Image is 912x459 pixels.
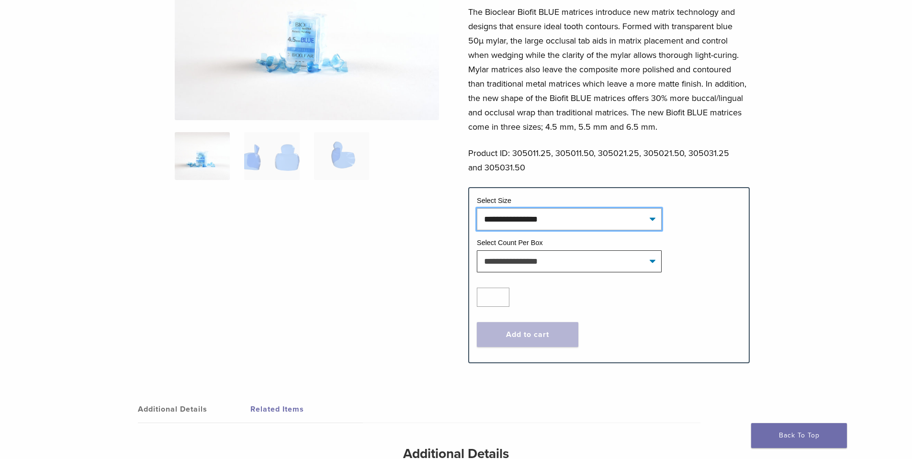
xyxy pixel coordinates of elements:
[244,132,299,180] img: Biofit Blue Series - Image 2
[751,423,847,448] a: Back To Top
[477,197,511,204] label: Select Size
[468,146,750,175] p: Product ID: 305011.25, 305011.50, 305021.25, 305021.50, 305031.25 and 305031.50
[468,5,750,134] p: The Bioclear Biofit BLUE matrices introduce new matrix technology and designs that ensure ideal t...
[477,239,543,246] label: Select Count Per Box
[250,396,363,423] a: Related Items
[138,396,250,423] a: Additional Details
[314,132,369,180] img: Biofit Blue Series - Image 3
[477,322,578,347] button: Add to cart
[175,132,230,180] img: Posterior-Biofit-BLUE-Series-Matrices-2-324x324.jpg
